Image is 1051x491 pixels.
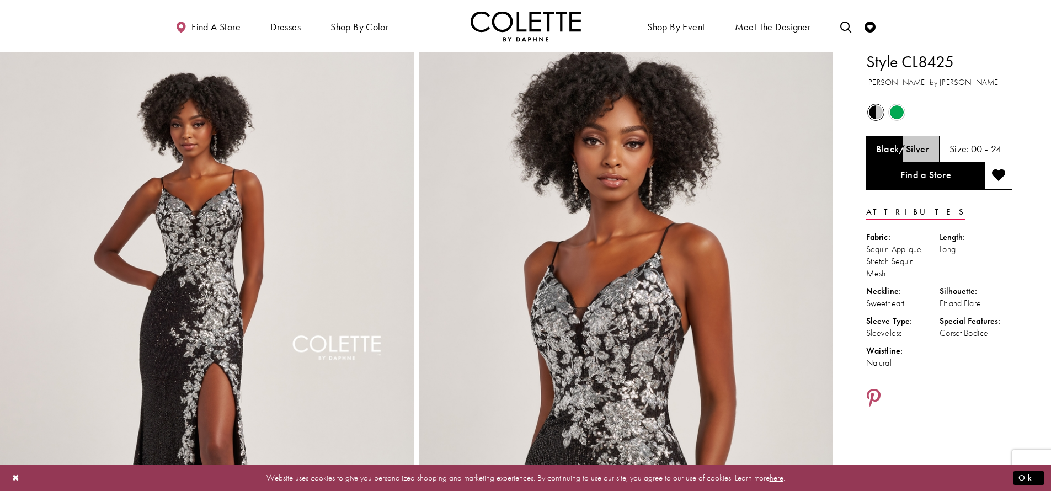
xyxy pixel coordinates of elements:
div: Fit and Flare [940,297,1013,309]
div: Black/Silver [866,103,885,122]
a: here [770,472,783,483]
div: Sequin Applique, Stretch Sequin Mesh [866,243,940,280]
h5: Chosen color [876,143,929,154]
div: Product color controls state depends on size chosen [866,102,1012,122]
a: Find a Store [866,162,985,190]
p: Website uses cookies to give you personalized shopping and marketing experiences. By continuing t... [79,471,972,485]
h5: 00 - 24 [971,143,1002,154]
div: Waistline: [866,345,940,357]
button: Close Dialog [7,468,25,488]
div: Emerald [887,103,906,122]
a: Share using Pinterest - Opens in new tab [866,388,881,409]
div: Length: [940,231,1013,243]
button: Add to wishlist [985,162,1012,190]
div: Special Features: [940,315,1013,327]
a: Attributes [866,204,965,220]
h3: [PERSON_NAME] by [PERSON_NAME] [866,76,1012,89]
div: Natural [866,357,940,369]
button: Submit Dialog [1013,471,1044,485]
div: Long [940,243,1013,255]
span: Size: [949,142,969,155]
div: Sweetheart [866,297,940,309]
div: Sleeve Type: [866,315,940,327]
div: Sleeveless [866,327,940,339]
div: Corset Bodice [940,327,1013,339]
div: Fabric: [866,231,940,243]
h1: Style CL8425 [866,50,1012,73]
div: Neckline: [866,285,940,297]
div: Silhouette: [940,285,1013,297]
